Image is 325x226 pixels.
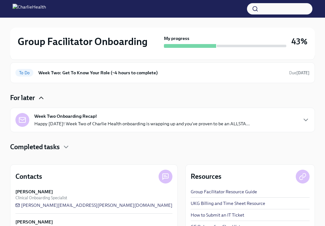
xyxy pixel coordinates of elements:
[10,142,315,152] div: Completed tasks
[191,172,221,181] h4: Resources
[191,212,244,218] a: How to Submit an IT Ticket
[13,4,46,14] img: CharlieHealth
[164,35,189,42] strong: My progress
[289,71,310,75] span: Due
[34,113,97,119] strong: Week Two Onboarding Recap!
[38,69,284,76] h6: Week Two: Get To Know Your Role (~4 hours to complete)
[15,68,310,78] a: To DoWeek Two: Get To Know Your Role (~4 hours to complete)Due[DATE]
[10,93,315,103] div: For later
[18,35,148,48] h2: Group Facilitator Onboarding
[34,121,250,127] p: Happy [DATE]! Week Two of Charlie Health onboarding is wrapping up and you've proven to be an ALL...
[15,202,172,208] a: [PERSON_NAME][EMAIL_ADDRESS][PERSON_NAME][DOMAIN_NAME]
[191,189,257,195] a: Group Facilitator Resource Guide
[15,189,53,195] strong: [PERSON_NAME]
[296,71,310,75] strong: [DATE]
[291,36,307,47] h3: 43%
[289,70,310,76] span: September 16th, 2025 08:00
[10,93,35,103] h4: For later
[10,142,60,152] h4: Completed tasks
[15,219,53,225] strong: [PERSON_NAME]
[191,200,265,206] a: UKG Billing and Time Sheet Resource
[15,195,67,201] span: Clinical Onboarding Specialist
[15,172,42,181] h4: Contacts
[15,71,33,75] span: To Do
